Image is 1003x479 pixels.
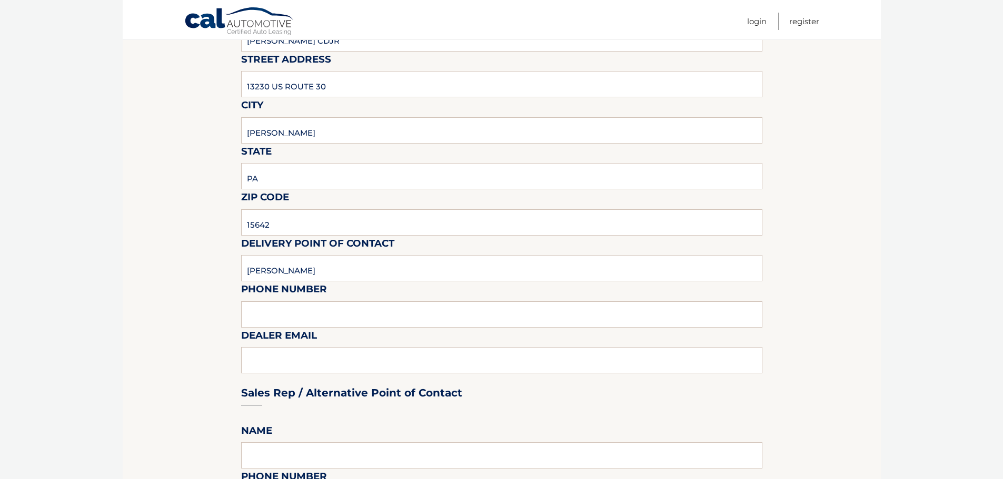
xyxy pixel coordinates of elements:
[241,189,289,209] label: Zip Code
[241,281,327,301] label: Phone Number
[184,7,295,37] a: Cal Automotive
[747,13,767,30] a: Login
[241,386,462,400] h3: Sales Rep / Alternative Point of Contact
[789,13,819,30] a: Register
[241,236,394,255] label: Delivery Point of Contact
[241,423,272,442] label: Name
[241,52,331,71] label: Street Address
[241,97,263,117] label: City
[241,328,317,347] label: Dealer Email
[241,144,272,163] label: State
